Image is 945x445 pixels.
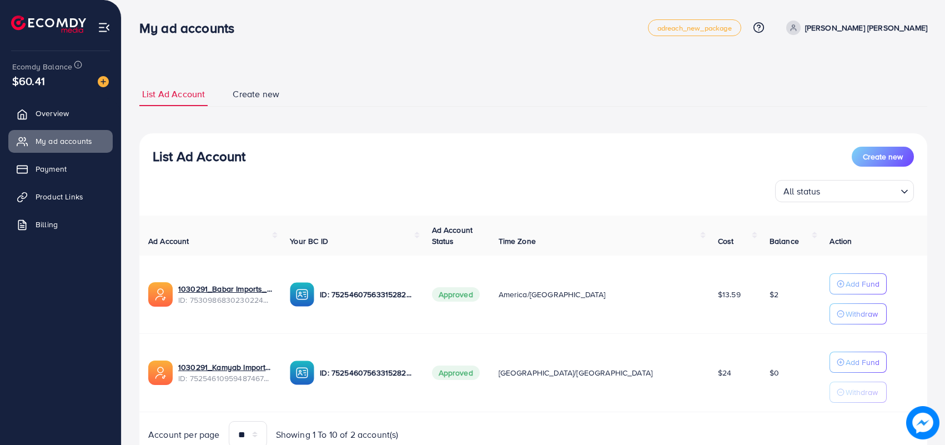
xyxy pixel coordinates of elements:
[846,386,878,399] p: Withdraw
[148,236,189,247] span: Ad Account
[718,289,741,300] span: $13.59
[8,213,113,236] a: Billing
[830,352,887,373] button: Add Fund
[12,73,45,89] span: $60.41
[276,428,399,441] span: Showing 1 To 10 of 2 account(s)
[846,307,878,321] p: Withdraw
[11,16,86,33] img: logo
[233,88,279,101] span: Create new
[142,88,205,101] span: List Ad Account
[139,20,243,36] h3: My ad accounts
[36,219,58,230] span: Billing
[178,362,272,373] a: 1030291_Kamyab Imports_1752157964630
[863,151,903,162] span: Create new
[824,181,896,199] input: Search for option
[98,21,110,34] img: menu
[499,367,653,378] span: [GEOGRAPHIC_DATA]/[GEOGRAPHIC_DATA]
[148,282,173,307] img: ic-ads-acc.e4c84228.svg
[906,406,939,439] img: image
[36,136,92,147] span: My ad accounts
[12,61,72,72] span: Ecomdy Balance
[290,236,328,247] span: Your BC ID
[657,24,732,32] span: adreach_new_package
[178,294,272,306] span: ID: 7530986830230224912
[432,366,480,380] span: Approved
[805,21,927,34] p: [PERSON_NAME] [PERSON_NAME]
[846,277,879,291] p: Add Fund
[830,303,887,324] button: Withdraw
[770,236,799,247] span: Balance
[178,283,272,306] div: <span class='underline'>1030291_Babar Imports_1753444527335</span></br>7530986830230224912
[36,108,69,119] span: Overview
[148,361,173,385] img: ic-ads-acc.e4c84228.svg
[8,186,113,208] a: Product Links
[320,288,414,301] p: ID: 7525460756331528209
[432,224,473,247] span: Ad Account Status
[781,183,823,199] span: All status
[775,180,914,202] div: Search for option
[432,287,480,302] span: Approved
[830,273,887,294] button: Add Fund
[290,361,314,385] img: ic-ba-acc.ded83a64.svg
[178,373,272,384] span: ID: 7525461095948746753
[8,158,113,180] a: Payment
[290,282,314,307] img: ic-ba-acc.ded83a64.svg
[148,428,220,441] span: Account per page
[499,289,606,300] span: America/[GEOGRAPHIC_DATA]
[852,147,914,167] button: Create new
[846,356,879,369] p: Add Fund
[320,366,414,379] p: ID: 7525460756331528209
[770,367,779,378] span: $0
[770,289,778,300] span: $2
[153,148,245,164] h3: List Ad Account
[718,367,731,378] span: $24
[718,236,734,247] span: Cost
[178,283,272,294] a: 1030291_Babar Imports_1753444527335
[8,102,113,124] a: Overview
[830,236,852,247] span: Action
[36,191,83,202] span: Product Links
[8,130,113,152] a: My ad accounts
[499,236,536,247] span: Time Zone
[648,19,741,36] a: adreach_new_package
[98,76,109,87] img: image
[830,382,887,403] button: Withdraw
[36,163,67,174] span: Payment
[782,21,927,35] a: [PERSON_NAME] [PERSON_NAME]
